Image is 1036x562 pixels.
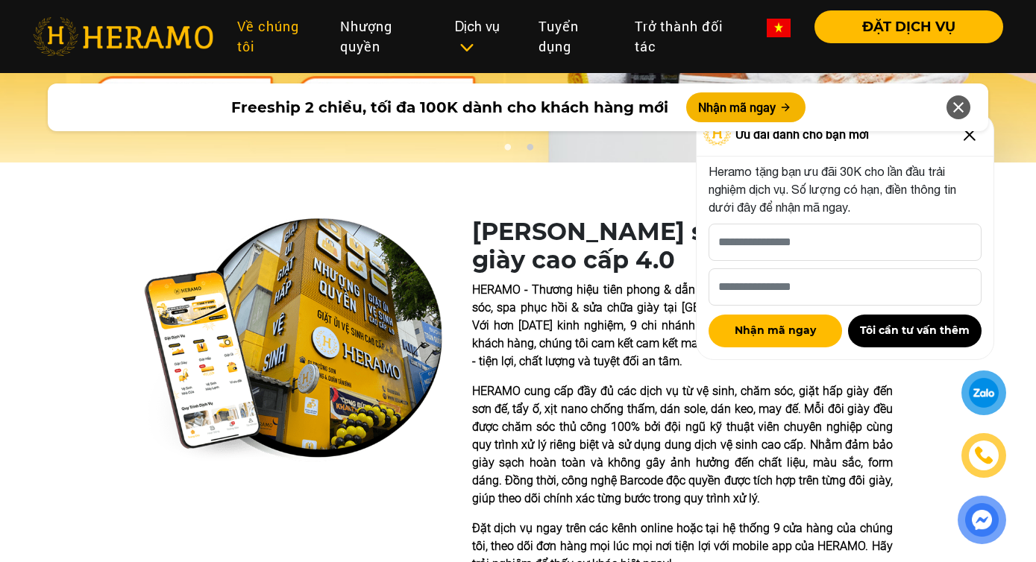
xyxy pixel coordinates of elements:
[522,143,537,158] button: 2
[803,20,1003,34] a: ĐẶT DỊCH VỤ
[623,10,755,63] a: Trở thành đối tác
[709,162,982,216] p: Heramo tặng bạn ưu đãi 30K cho lần đầu trải nghiệm dịch vụ. Số lượng có hạn, điền thông tin dưới ...
[814,10,1003,43] button: ĐẶT DỊCH VỤ
[455,16,515,57] div: Dịch vụ
[527,10,623,63] a: Tuyển dụng
[500,143,515,158] button: 1
[709,315,842,347] button: Nhận mã ngay
[459,40,474,55] img: subToggleIcon
[231,96,668,119] span: Freeship 2 chiều, tối đa 100K dành cho khách hàng mới
[976,447,993,464] img: phone-icon
[472,281,893,370] p: HERAMO - Thương hiệu tiên phong & dẫn đầu trong ngành vệ sinh giày, chăm sóc, spa phục hồi & sửa ...
[33,17,213,56] img: heramo-logo.png
[964,435,1004,476] a: phone-icon
[848,315,982,347] button: Tôi cần tư vấn thêm
[686,92,806,122] button: Nhận mã ngay
[144,218,442,462] img: heramo-quality-banner
[767,19,791,37] img: vn-flag.png
[472,218,893,275] h1: [PERSON_NAME] sinh giày giặt giày cao cấp 4.0
[328,10,443,63] a: Nhượng quyền
[225,10,328,63] a: Về chúng tôi
[472,382,893,508] p: HERAMO cung cấp đầy đủ các dịch vụ từ vệ sinh, chăm sóc, giặt hấp giày đến sơn đế, tẩy ố, xịt nan...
